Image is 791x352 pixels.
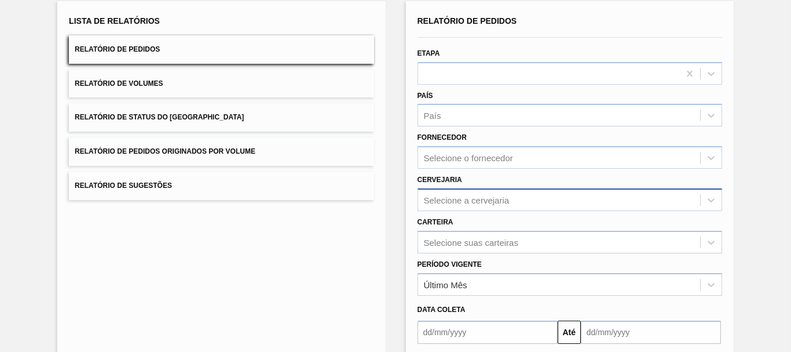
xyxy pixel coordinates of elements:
span: Relatório de Pedidos [418,16,517,26]
div: Selecione a cervejaria [424,195,510,205]
button: Relatório de Volumes [69,70,373,98]
button: Relatório de Pedidos Originados por Volume [69,137,373,166]
span: Lista de Relatórios [69,16,160,26]
label: Período Vigente [418,260,482,268]
button: Até [558,321,581,344]
label: Cervejaria [418,176,462,184]
div: País [424,111,441,121]
span: Relatório de Pedidos [75,45,160,53]
input: dd/mm/yyyy [581,321,721,344]
button: Relatório de Status do [GEOGRAPHIC_DATA] [69,103,373,132]
span: Relatório de Volumes [75,79,163,88]
label: Carteira [418,218,453,226]
span: Relatório de Sugestões [75,182,172,190]
label: Etapa [418,49,440,57]
div: Selecione o fornecedor [424,153,513,163]
button: Relatório de Pedidos [69,35,373,64]
label: País [418,92,433,100]
span: Relatório de Pedidos Originados por Volume [75,147,255,155]
span: Data coleta [418,306,466,314]
input: dd/mm/yyyy [418,321,558,344]
button: Relatório de Sugestões [69,172,373,200]
label: Fornecedor [418,133,467,141]
div: Selecione suas carteiras [424,237,518,247]
div: Último Mês [424,280,467,289]
span: Relatório de Status do [GEOGRAPHIC_DATA] [75,113,244,121]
